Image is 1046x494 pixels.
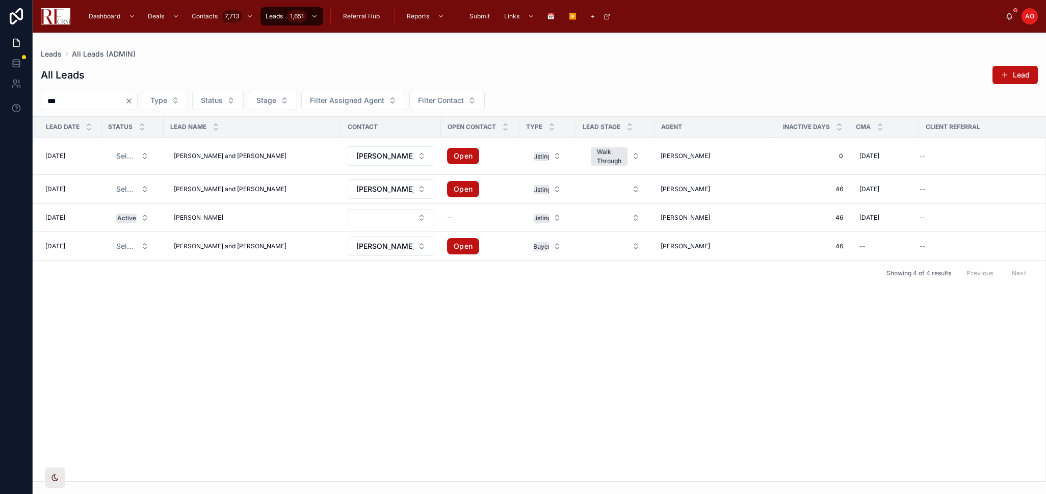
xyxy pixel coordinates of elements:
[920,152,926,160] span: --
[597,147,621,166] div: Walk Through
[855,238,913,254] a: --
[526,179,570,199] a: Select Button
[116,241,137,251] span: Select a Lead Status
[661,214,768,222] a: [PERSON_NAME]
[448,123,496,131] span: Open Contact
[266,12,283,20] span: Leads
[41,8,70,24] img: App logo
[89,12,120,20] span: Dashboard
[661,242,768,250] a: [PERSON_NAME]
[338,7,387,25] a: Referral Hub
[920,214,1032,222] a: --
[174,214,223,222] span: [PERSON_NAME]
[526,237,569,255] button: Select Button
[661,242,710,250] span: [PERSON_NAME]
[464,7,497,25] a: Submit
[780,185,843,193] a: 46
[526,147,569,165] button: Select Button
[108,209,157,227] button: Select Button
[661,185,768,193] a: [PERSON_NAME]
[248,91,297,110] button: Select Button
[108,237,158,256] a: Select Button
[533,242,551,251] div: Buyer
[447,238,479,254] a: Open
[547,12,555,20] span: 📅
[855,148,913,164] a: [DATE]
[348,209,434,226] button: Select Button
[45,214,95,222] a: [DATE]
[582,142,648,170] a: Select Button
[926,123,980,131] span: Client Referral
[564,7,584,25] a: ▶️
[143,7,185,25] a: Deals
[45,152,65,160] span: [DATE]
[347,209,435,227] a: Select Button
[920,242,926,250] span: --
[72,49,136,59] a: All Leads (ADMIN)
[356,241,413,251] span: [PERSON_NAME] and [PERSON_NAME]
[661,123,682,131] span: Agent
[859,242,866,250] div: --
[532,152,551,161] div: Listing
[920,214,926,222] span: --
[992,66,1038,84] button: Lead
[526,123,542,131] span: Type
[920,242,1032,250] a: --
[170,148,335,164] a: [PERSON_NAME] and [PERSON_NAME]
[856,123,871,131] span: CMA
[187,7,258,25] a: Contacts7,713
[582,238,648,255] a: Select Button
[287,10,307,22] div: 1,651
[41,68,85,82] h1: All Leads
[348,179,434,199] button: Select Button
[174,152,286,160] span: [PERSON_NAME] and [PERSON_NAME]
[45,185,65,193] span: [DATE]
[409,91,485,110] button: Select Button
[855,181,913,197] a: [DATE]
[343,12,380,20] span: Referral Hub
[504,12,519,20] span: Links
[886,269,951,277] span: Showing 4 of 4 results
[108,237,157,255] button: Select Button
[1,49,19,67] iframe: Spotlight
[447,148,479,164] a: Open
[256,95,276,106] span: Stage
[780,152,843,160] a: 0
[447,181,513,197] a: Open
[108,208,158,227] a: Select Button
[591,12,595,20] span: +
[116,151,137,161] span: Select a Lead Status
[583,123,620,131] span: Lead Stage
[170,123,206,131] span: Lead Name
[661,214,710,222] span: [PERSON_NAME]
[859,214,879,222] span: [DATE]
[586,7,616,25] a: +
[447,238,513,254] a: Open
[108,123,133,131] span: Status
[170,181,335,197] a: [PERSON_NAME] and [PERSON_NAME]
[920,185,926,193] span: --
[41,49,62,59] a: Leads
[356,151,413,161] span: [PERSON_NAME] and [PERSON_NAME]
[407,12,429,20] span: Reports
[780,214,843,222] a: 46
[532,214,551,223] div: Listing
[108,146,158,166] a: Select Button
[348,146,434,166] button: Select Button
[310,95,384,106] span: Filter Assigned Agent
[347,179,435,199] a: Select Button
[108,179,158,199] a: Select Button
[45,152,95,160] a: [DATE]
[418,95,464,106] span: Filter Contact
[201,95,223,106] span: Status
[582,180,648,198] a: Select Button
[116,184,137,194] span: Select a Lead Status
[1025,12,1034,20] span: AO
[583,210,648,226] button: Select Button
[170,238,335,254] a: [PERSON_NAME] and [PERSON_NAME]
[347,236,435,256] a: Select Button
[222,10,242,22] div: 7,713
